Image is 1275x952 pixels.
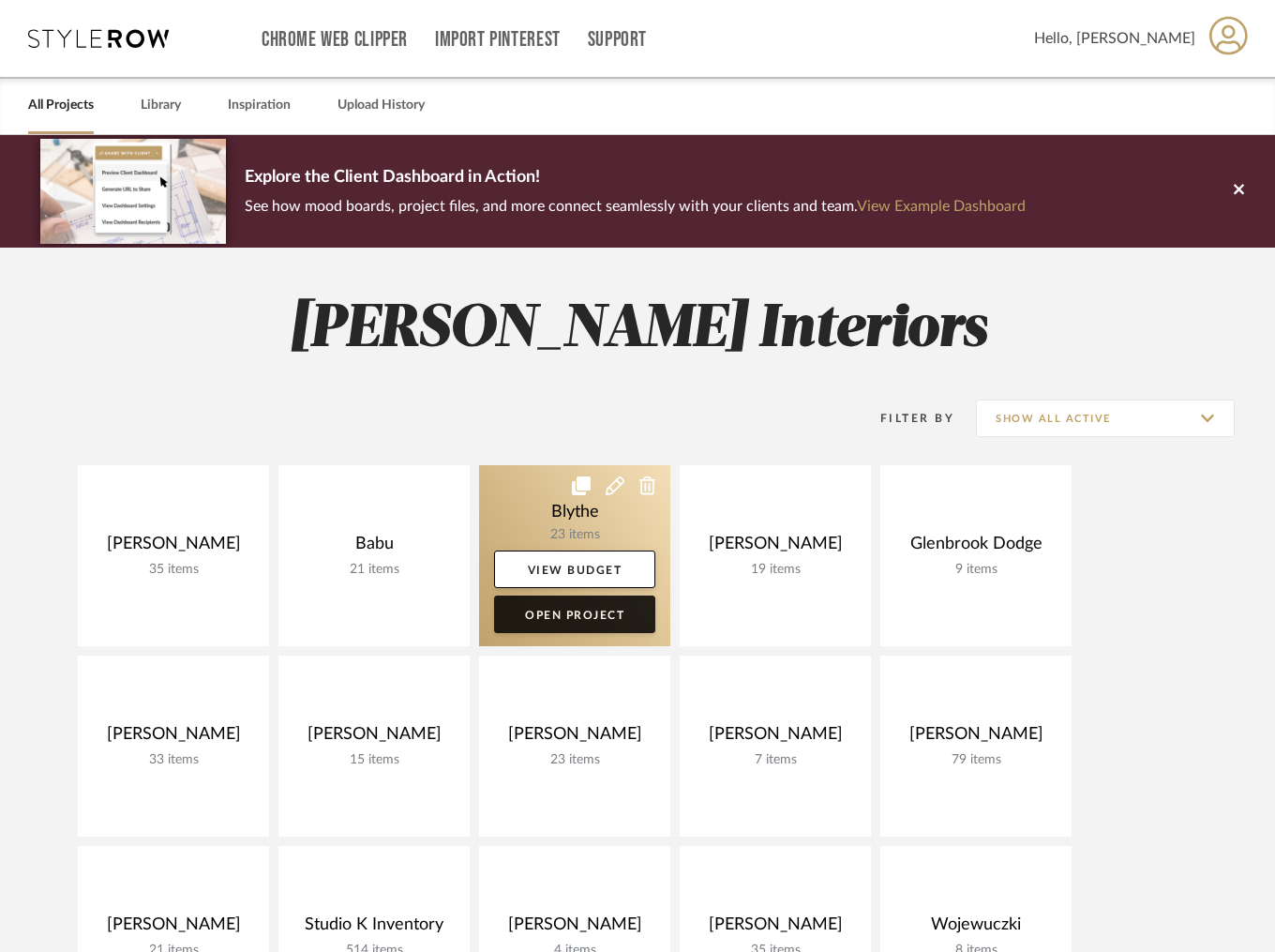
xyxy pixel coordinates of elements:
a: View Budget [494,551,655,588]
a: All Projects [28,93,94,118]
div: [PERSON_NAME] [695,914,856,943]
div: Wojewuczki [895,914,1057,943]
div: 35 items [93,562,254,578]
a: Support [588,32,647,48]
div: [PERSON_NAME] [293,724,455,752]
p: See how mood boards, project files, and more connect seamlessly with your clients and team. [245,193,1026,219]
div: [PERSON_NAME] [695,534,856,562]
div: 21 items [293,562,455,578]
div: Filter By [856,409,954,428]
a: Import Pinterest [435,32,561,48]
div: 7 items [695,752,856,768]
div: [PERSON_NAME] [895,724,1057,752]
div: Glenbrook Dodge [895,534,1057,562]
p: Explore the Client Dashboard in Action! [245,163,1026,193]
div: 33 items [93,752,254,768]
a: View Example Dashboard [857,199,1026,214]
a: Library [141,93,181,118]
div: 9 items [895,562,1057,578]
div: Babu [293,534,455,562]
div: Studio K Inventory [293,914,455,943]
span: Hello, [PERSON_NAME] [1034,27,1195,50]
a: Inspiration [228,93,291,118]
a: Upload History [337,93,425,118]
a: Open Project [494,596,655,633]
div: [PERSON_NAME] [695,724,856,752]
div: [PERSON_NAME] [494,914,655,943]
div: 23 items [494,752,655,768]
div: 15 items [293,752,455,768]
div: [PERSON_NAME] [494,724,655,752]
img: d5d033c5-7b12-40c2-a960-1ecee1989c38.png [40,139,226,243]
div: 79 items [895,752,1057,768]
a: Chrome Web Clipper [262,32,408,48]
div: [PERSON_NAME] [93,534,254,562]
div: 19 items [695,562,856,578]
div: [PERSON_NAME] [93,914,254,943]
div: [PERSON_NAME] [93,724,254,752]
